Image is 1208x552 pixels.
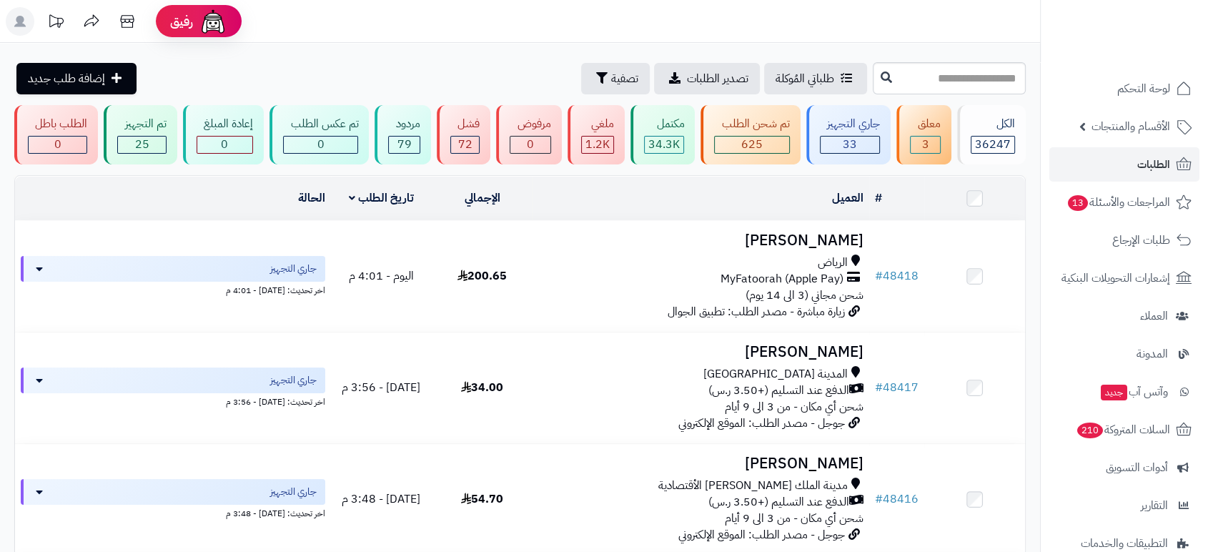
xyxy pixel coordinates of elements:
[725,510,863,527] span: شحن أي مكان - من 3 الى 9 أيام
[911,137,939,153] div: 3
[875,491,919,508] a: #48416
[372,105,433,164] a: مردود 79
[267,105,372,164] a: تم عكس الطلب 0
[1068,195,1088,211] span: 13
[654,63,760,94] a: تصدير الطلبات
[565,105,628,164] a: ملغي 1.2K
[921,136,929,153] span: 3
[450,116,480,132] div: فشل
[875,491,883,508] span: #
[715,137,788,153] div: 625
[708,383,849,399] span: الدفع عند التسليم (+3.50 ر.س)
[1049,299,1199,333] a: العملاء
[658,478,848,494] span: مدينة الملك [PERSON_NAME] الأقتصادية
[776,70,834,87] span: طلباتي المُوكلة
[270,262,317,276] span: جاري التجهيز
[1111,40,1194,70] img: logo-2.png
[746,287,863,304] span: شحن مجاني (3 الى 14 يوم)
[582,137,613,153] div: 1159
[199,7,227,36] img: ai-face.png
[389,137,419,153] div: 79
[648,136,680,153] span: 34.3K
[971,116,1015,132] div: الكل
[493,105,564,164] a: مرفوض 0
[721,271,843,287] span: MyFatoorah (Apple Pay)
[28,70,105,87] span: إضافة طلب جديد
[585,136,610,153] span: 1.2K
[28,116,87,132] div: الطلب باطل
[451,137,479,153] div: 72
[645,137,683,153] div: 34251
[611,70,638,87] span: تصفية
[461,491,503,508] span: 54.70
[875,267,883,285] span: #
[298,189,325,207] a: الحالة
[16,63,137,94] a: إضافة طلب جديد
[1076,420,1170,440] span: السلات المتروكة
[910,116,940,132] div: معلق
[1049,261,1199,295] a: إشعارات التحويلات البنكية
[465,189,500,207] a: الإجمالي
[270,485,317,499] span: جاري التجهيز
[581,63,650,94] button: تصفية
[644,116,684,132] div: مكتمل
[1137,154,1170,174] span: الطلبات
[1049,375,1199,409] a: وآتس آبجديد
[820,116,880,132] div: جاري التجهيز
[832,189,863,207] a: العميل
[875,379,883,396] span: #
[1061,268,1170,288] span: إشعارات التحويلات البنكية
[510,137,550,153] div: 0
[1106,458,1168,478] span: أدوات التسويق
[703,366,848,383] span: المدينة [GEOGRAPHIC_DATA]
[818,255,848,271] span: الرياض
[1049,185,1199,220] a: المراجعات والأسئلة13
[458,136,472,153] span: 72
[317,136,325,153] span: 0
[678,526,845,543] span: جوجل - مصدر الطلب: الموقع الإلكتروني
[725,398,863,415] span: شحن أي مكان - من 3 الى 9 أيام
[510,116,550,132] div: مرفوض
[21,393,325,408] div: اخر تحديث: [DATE] - 3:56 م
[1112,230,1170,250] span: طلبات الإرجاع
[875,189,882,207] a: #
[38,7,74,39] a: تحديثات المنصة
[197,137,252,153] div: 0
[11,105,101,164] a: الطلب باطل 0
[1091,117,1170,137] span: الأقسام والمنتجات
[1137,344,1168,364] span: المدونة
[1049,147,1199,182] a: الطلبات
[388,116,420,132] div: مردود
[678,415,845,432] span: جوجل - مصدر الطلب: الموقع الإلكتروني
[1049,72,1199,106] a: لوحة التحكم
[1049,413,1199,447] a: السلات المتروكة210
[1049,450,1199,485] a: أدوات التسويق
[461,379,503,396] span: 34.00
[221,136,228,153] span: 0
[668,303,845,320] span: زيارة مباشرة - مصدر الطلب: تطبيق الجوال
[687,70,748,87] span: تصدير الطلبات
[342,379,420,396] span: [DATE] - 3:56 م
[349,189,414,207] a: تاريخ الطلب
[1049,488,1199,523] a: التقارير
[21,505,325,520] div: اخر تحديث: [DATE] - 3:48 م
[1141,496,1168,516] span: التقارير
[270,373,317,388] span: جاري التجهيز
[581,116,614,132] div: ملغي
[538,344,863,360] h3: [PERSON_NAME]
[1049,223,1199,257] a: طلبات الإرجاع
[527,136,534,153] span: 0
[1140,306,1168,326] span: العملاء
[893,105,954,164] a: معلق 3
[538,455,863,472] h3: [PERSON_NAME]
[457,267,507,285] span: 200.65
[197,116,253,132] div: إعادة المبلغ
[1099,382,1168,402] span: وآتس آب
[349,267,414,285] span: اليوم - 4:01 م
[284,137,357,153] div: 0
[628,105,698,164] a: مكتمل 34.3K
[1077,423,1103,438] span: 210
[975,136,1011,153] span: 36247
[954,105,1029,164] a: الكل36247
[135,136,149,153] span: 25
